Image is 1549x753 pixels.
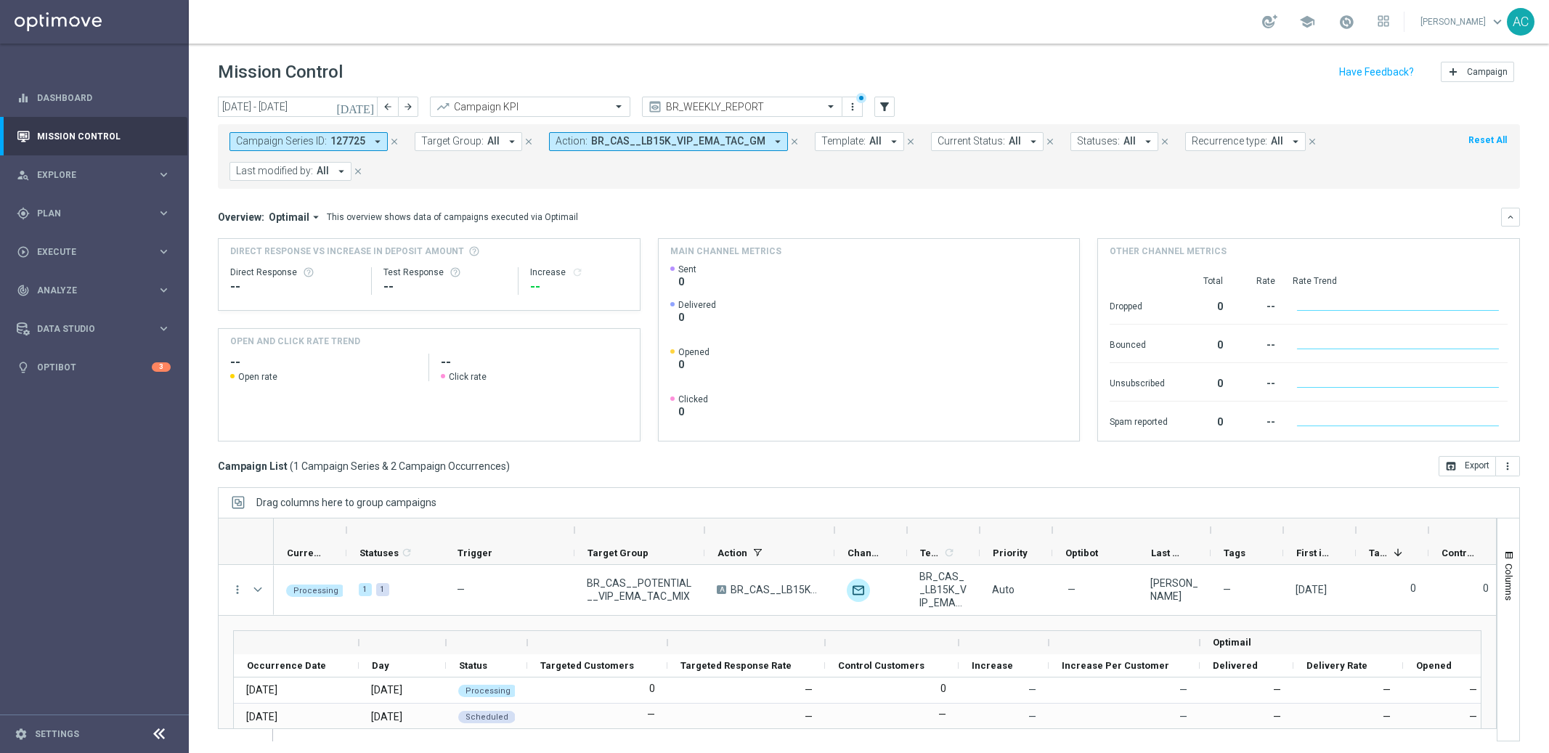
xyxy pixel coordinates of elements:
[465,712,508,722] span: Scheduled
[330,135,365,147] span: 127725
[1028,684,1036,696] span: —
[1483,582,1489,595] label: 0
[17,284,30,297] i: track_changes
[458,709,516,723] colored-tag: Scheduled
[353,166,363,176] i: close
[17,117,171,155] div: Mission Control
[1185,409,1223,432] div: 0
[238,371,277,383] span: Open rate
[1200,677,1293,703] div: —
[906,137,916,147] i: close
[37,286,157,295] span: Analyze
[398,97,418,117] button: arrow_forward
[847,101,858,113] i: more_vert
[731,583,822,596] span: BR_CAS__LB15K_VIP_EMA_TAC_GM
[236,165,313,177] span: Last modified by:
[371,683,402,696] div: Thursday
[821,135,866,147] span: Template:
[459,660,487,671] span: Status
[1027,135,1040,148] i: arrow_drop_down
[335,165,348,178] i: arrow_drop_down
[359,548,399,558] span: Statuses
[670,245,781,258] h4: Main channel metrics
[1110,409,1168,432] div: Spam reported
[465,686,511,696] span: Processing
[351,163,365,179] button: close
[869,135,882,147] span: All
[717,585,726,594] span: A
[1293,275,1508,287] div: Rate Trend
[1160,137,1170,147] i: close
[256,497,436,508] div: Row Groups
[1501,208,1520,227] button: keyboard_arrow_down
[218,460,510,473] h3: Campaign List
[540,660,634,671] span: Targeted Customers
[847,579,870,602] img: Optimail
[505,135,519,148] i: arrow_drop_down
[37,171,157,179] span: Explore
[218,211,264,224] h3: Overview:
[1240,370,1275,394] div: --
[37,248,157,256] span: Execute
[399,545,412,561] span: Calculate column
[805,710,813,723] div: —
[269,211,309,224] span: Optimail
[1502,460,1513,472] i: more_vert
[1299,14,1315,30] span: school
[1110,245,1227,258] h4: Other channel metrics
[647,708,655,721] label: —
[1410,582,1416,595] label: 0
[1489,14,1505,30] span: keyboard_arrow_down
[1223,583,1231,596] span: —
[1224,548,1245,558] span: Tags
[1065,548,1098,558] span: Optibot
[678,275,696,288] span: 0
[1179,684,1187,696] span: —
[17,207,157,220] div: Plan
[16,131,171,142] div: Mission Control
[789,137,800,147] i: close
[17,78,171,117] div: Dashboard
[856,93,866,103] div: There are unsaved changes
[1403,704,1489,730] div: —
[157,206,171,220] i: keyboard_arrow_right
[678,358,710,371] span: 0
[449,371,487,383] span: Click rate
[572,266,583,278] i: refresh
[16,246,171,258] button: play_circle_outline Execute keyboard_arrow_right
[838,660,924,671] span: Control Customers
[457,584,465,595] span: —
[549,132,788,151] button: Action: BR_CAS__LB15K_VIP_EMA_TAC_GM arrow_drop_down
[1110,332,1168,355] div: Bounced
[157,168,171,182] i: keyboard_arrow_right
[371,710,402,723] div: Saturday
[359,583,372,596] div: 1
[37,325,157,333] span: Data Studio
[717,548,747,558] span: Action
[458,683,518,697] colored-tag: Processing
[17,91,30,105] i: equalizer
[1044,134,1057,150] button: close
[847,548,882,558] span: Channel
[1441,62,1514,82] button: add Campaign
[587,577,692,603] span: BR_CAS__POTENTIAL__VIP_EMA_TAC_MIX
[556,135,588,147] span: Action:
[931,132,1044,151] button: Current Status: All arrow_drop_down
[37,78,171,117] a: Dashboard
[334,97,378,118] button: [DATE]
[487,135,500,147] span: All
[938,135,1005,147] span: Current Status:
[383,266,506,278] div: Test Response
[293,586,338,595] span: Processing
[992,584,1015,595] span: Auto
[436,99,450,114] i: trending_up
[522,134,535,150] button: close
[972,660,1013,671] span: Increase
[17,168,157,182] div: Explore
[771,135,784,148] i: arrow_drop_down
[1289,135,1302,148] i: arrow_drop_down
[37,348,152,386] a: Optibot
[458,548,492,558] span: Trigger
[16,92,171,104] div: equalizer Dashboard
[16,285,171,296] button: track_changes Analyze keyboard_arrow_right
